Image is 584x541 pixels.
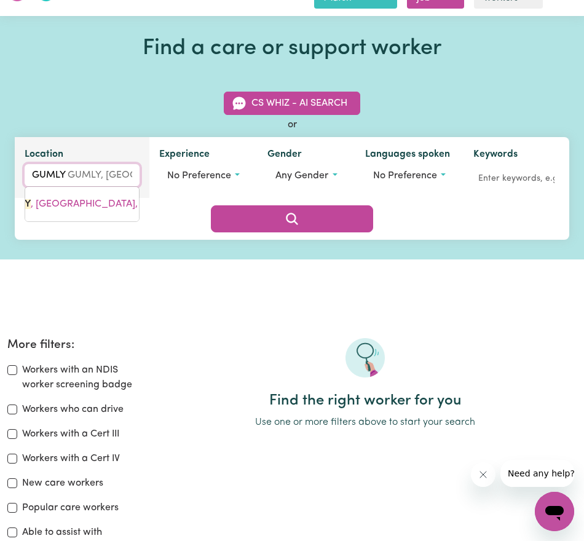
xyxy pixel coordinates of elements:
button: Worker experience options [159,164,248,188]
label: Popular care workers [22,500,119,515]
label: Languages spoken [365,147,450,164]
h2: More filters: [7,338,139,352]
span: Any gender [275,171,328,181]
iframe: Message from company [500,460,574,487]
div: menu-options [25,186,140,222]
label: Experience [159,147,210,164]
label: Location [25,147,63,164]
label: Workers with an NDIS worker screening badge [22,363,139,392]
label: Keywords [473,147,518,164]
p: Use one or more filters above to start your search [154,415,577,430]
label: Workers with a Cert IV [22,451,120,466]
h1: Find a care or support worker [15,36,569,63]
h2: Find the right worker for you [154,392,577,410]
iframe: Close message [471,462,495,487]
label: Workers with a Cert III [22,427,119,441]
iframe: Button to launch messaging window [535,492,574,531]
label: Gender [267,147,302,164]
button: Search [211,205,373,232]
label: New care workers [22,476,103,491]
input: Enter keywords, e.g. full name, interests [473,169,559,188]
input: Enter a suburb [25,164,140,186]
span: No preference [167,171,231,181]
button: Worker language preferences [365,164,454,188]
span: Need any help? [7,9,74,18]
button: Worker gender preference [267,164,345,188]
span: No preference [373,171,437,181]
label: Workers who can drive [22,402,124,417]
button: CS Whiz - AI Search [224,92,360,115]
div: or [15,117,569,132]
